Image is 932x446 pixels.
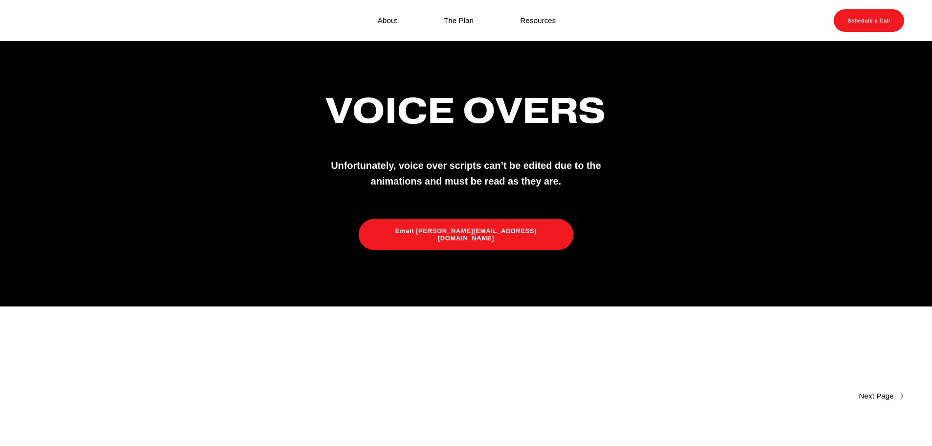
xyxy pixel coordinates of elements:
img: Discover Blind Spots [28,9,91,32]
strong: Unfortunately, voice over scripts can’t be edited due to the animations and must be read as they ... [331,160,604,187]
a: The Plan [444,14,474,27]
h2: Voice Overs [285,92,647,130]
a: Schedule a Call [834,9,904,32]
a: About [378,14,397,27]
a: Email [PERSON_NAME][EMAIL_ADDRESS][DOMAIN_NAME] [359,219,573,250]
a: Resources [520,14,556,27]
